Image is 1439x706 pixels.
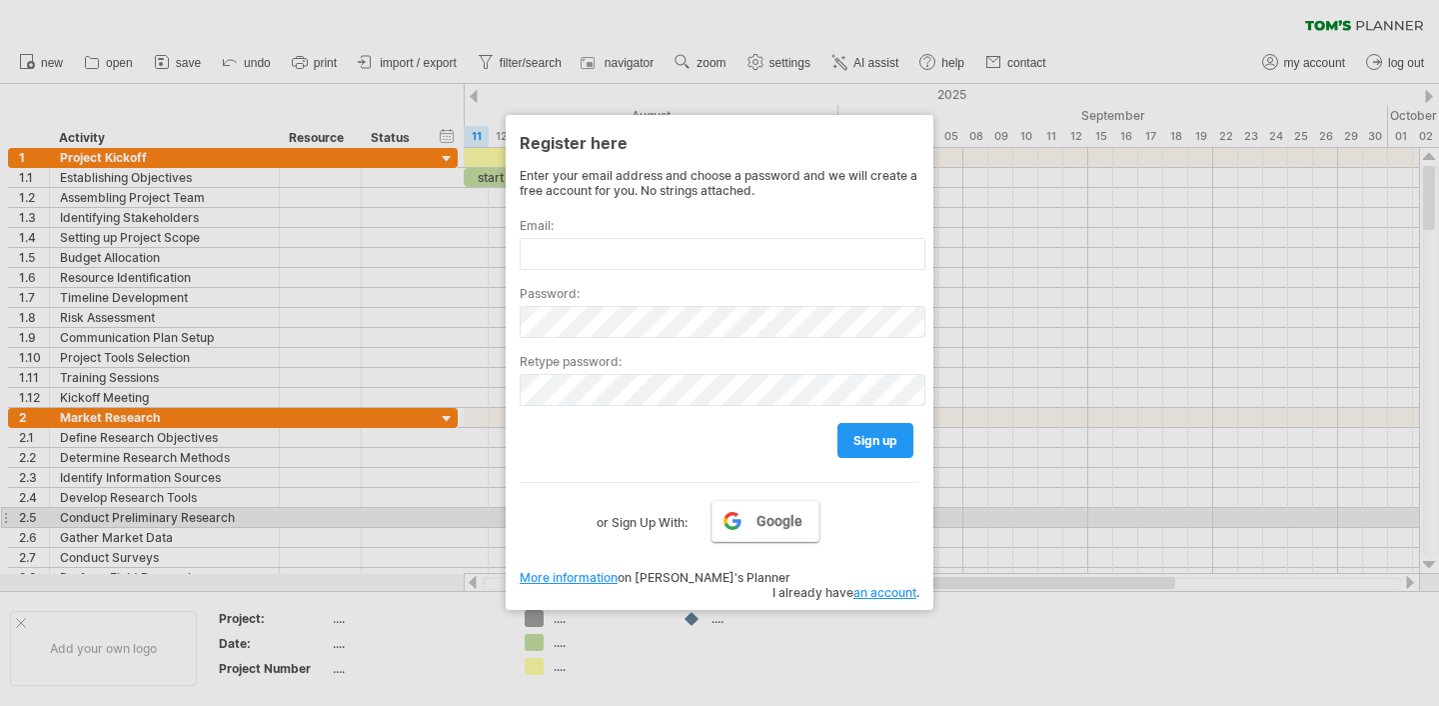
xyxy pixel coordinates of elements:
[597,500,688,534] label: or Sign Up With:
[520,570,618,585] a: More information
[520,286,919,301] label: Password:
[520,354,919,369] label: Retype password:
[520,570,790,585] span: on [PERSON_NAME]'s Planner
[520,168,919,198] div: Enter your email address and choose a password and we will create a free account for you. No stri...
[772,585,919,600] span: I already have .
[712,500,819,542] a: Google
[520,218,919,233] label: Email:
[853,433,897,448] span: sign up
[853,585,916,600] a: an account
[837,423,913,458] a: sign up
[756,513,802,529] span: Google
[520,124,919,160] div: Register here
